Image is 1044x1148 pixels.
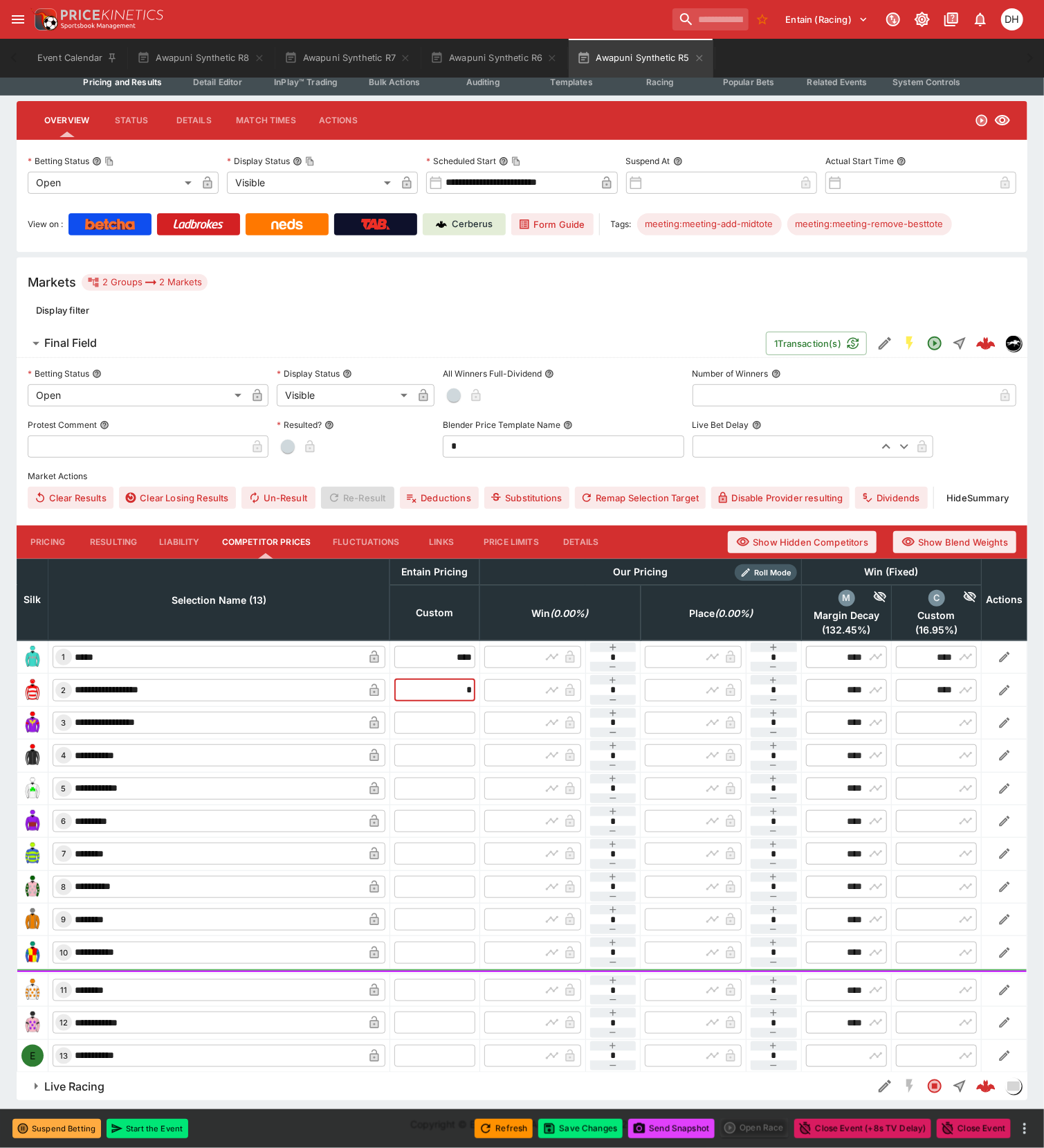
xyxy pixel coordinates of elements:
[926,335,943,352] svg: Open
[897,331,922,356] button: SGM Enabled
[897,1074,922,1099] button: SGM Disabled
[720,1118,789,1138] div: split button
[28,213,63,235] label: View on :
[241,487,315,509] button: Un-Result
[910,7,935,32] button: Toggle light/dark mode
[369,77,420,87] span: Bulk Actions
[436,219,447,230] img: Cerberus
[896,624,977,636] span: ( 16.95 %)
[976,334,996,353] img: logo-cerberus--red.svg
[271,219,302,230] img: Neds
[426,155,496,167] p: Scheduled Start
[1006,1079,1021,1094] img: liveracing
[227,172,396,194] div: Visible
[277,384,412,406] div: Visible
[21,1012,44,1034] img: runner 12
[551,77,593,87] span: Templates
[976,1077,996,1096] img: logo-cerberus--red.svg
[422,39,566,78] button: Awapuni Synthetic R6
[59,685,69,695] span: 2
[937,1119,1011,1138] button: Close Event
[28,384,246,406] div: Open
[693,368,769,379] p: Number of Winners
[806,590,887,636] div: excl. Emergencies (132.45%)
[225,104,307,137] button: Match Times
[766,332,867,355] button: 1Transaction(s)
[156,592,282,609] span: Selection Name (13)
[443,419,560,431] p: Blender Price Template Name
[939,7,964,32] button: Documentation
[361,219,390,230] img: TabNZ
[452,217,493,231] p: Cerberus
[466,77,500,87] span: Auditing
[400,487,479,509] button: Deductions
[21,778,44,800] img: runner 5
[825,155,894,167] p: Actual Start Time
[12,1119,101,1138] button: Suspend Betting
[17,526,79,559] button: Pricing
[945,590,978,607] div: Hide Competitor
[59,652,68,662] span: 1
[21,744,44,766] img: runner 4
[872,331,897,356] button: Edit Detail
[735,564,797,581] div: Show/hide Price Roll mode configuration.
[550,526,612,559] button: Details
[28,368,89,379] p: Betting Status
[928,590,945,607] div: custom
[17,559,48,640] th: Silk
[21,979,44,1001] img: runner 11
[28,419,97,431] p: Protest Comment
[59,849,68,859] span: 7
[794,1119,931,1138] button: Close Event (+8s TV Delay)
[17,1073,872,1100] button: Live Racing
[61,23,136,29] img: Sportsbook Management
[44,336,97,350] h6: Final Field
[59,816,69,826] span: 6
[511,156,521,166] button: Copy To Clipboard
[499,156,509,166] button: Scheduled StartCopy To Clipboard
[947,1074,972,1099] button: Straight
[897,156,906,166] button: Actual Start Time
[715,605,753,622] em: ( 0.00 %)
[475,1119,533,1138] button: Refresh
[21,712,44,734] img: runner 3
[390,559,479,585] th: Entain Pricing
[119,487,235,509] button: Clear Losing Results
[751,8,773,30] button: No Bookmarks
[59,915,69,924] span: 9
[173,219,223,230] img: Ladbrokes
[839,590,855,607] div: margin_decay
[59,751,69,760] span: 4
[423,213,506,235] a: Cerberus
[59,882,69,892] span: 8
[802,559,982,585] th: Win (Fixed)
[607,564,673,581] div: Our Pricing
[28,299,98,321] button: Display filter
[324,420,334,430] button: Resulted?
[274,77,338,87] span: InPlay™ Trading
[28,466,1016,487] label: Market Actions
[129,39,273,78] button: Awapuni Synthetic R8
[92,156,102,166] button: Betting StatusCopy To Clipboard
[806,624,887,636] span: ( 132.45 %)
[544,369,554,379] button: All Winners Full-Dividend
[21,810,44,832] img: runner 6
[896,609,977,622] span: Custom
[484,487,569,509] button: Substitutions
[626,155,670,167] p: Suspend At
[92,369,102,379] button: Betting Status
[410,526,473,559] button: Links
[947,331,972,356] button: Straight
[749,567,797,579] span: Roll Mode
[728,531,877,553] button: Show Hidden Competitors
[674,605,768,622] span: excl. Emergencies (0.00%)
[57,1051,71,1061] span: 13
[976,1077,996,1096] div: fed2c21c-27f6-435b-8a7a-41acb6b38a38
[21,908,44,931] img: runner 9
[752,420,762,430] button: Live Bet Delay
[611,213,632,235] label: Tags:
[61,10,163,20] img: PriceKinetics
[21,1045,44,1067] div: E
[922,1074,947,1099] button: Closed
[787,213,952,235] div: Betting Target: cerberus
